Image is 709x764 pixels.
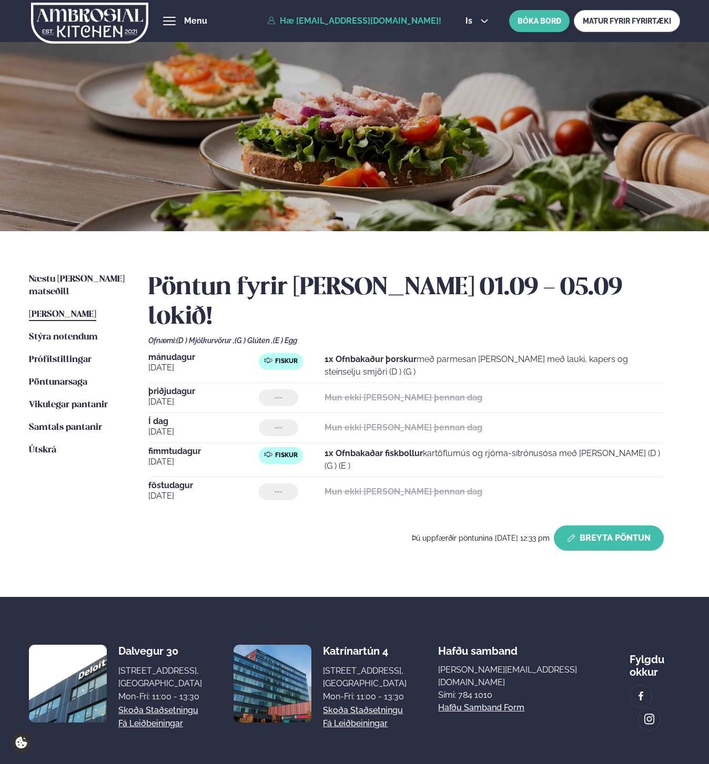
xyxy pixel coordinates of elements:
button: is [457,17,497,25]
button: hamburger [163,15,176,27]
a: Prófílstillingar [29,354,92,366]
img: image alt [635,690,647,703]
a: Samtals pantanir [29,421,102,434]
img: image alt [29,645,107,722]
div: [STREET_ADDRESS], [GEOGRAPHIC_DATA] [118,665,202,690]
strong: 1x Ofnbakaður þorskur [325,354,417,364]
span: mánudagur [148,353,259,362]
div: Fylgdu okkur [630,645,681,678]
span: --- [275,394,282,402]
button: Breyta Pöntun [554,525,664,551]
span: Fiskur [275,451,298,460]
a: Skoða staðsetningu [323,704,403,717]
span: [PERSON_NAME] [29,310,96,319]
strong: Mun ekki [PERSON_NAME] þennan dag [325,422,482,432]
div: Katrínartún 4 [323,645,407,657]
a: image alt [639,708,661,730]
span: [DATE] [148,426,259,438]
span: Útskrá [29,446,56,455]
img: image alt [644,713,655,725]
a: Cookie settings [11,732,32,753]
span: Næstu [PERSON_NAME] matseðill [29,275,125,296]
span: (G ) Glúten , [235,336,273,345]
div: [STREET_ADDRESS], [GEOGRAPHIC_DATA] [323,665,407,690]
span: Samtals pantanir [29,423,102,432]
img: logo [31,2,148,45]
a: [PERSON_NAME] [29,308,96,321]
div: Mon-Fri: 11:00 - 13:30 [118,690,202,703]
span: Þú uppfærðir pöntunina [DATE] 12:33 pm [412,534,550,542]
span: Stýra notendum [29,333,98,342]
span: Hafðu samband [438,636,518,657]
strong: 1x Ofnbakaðar fiskbollur [325,448,423,458]
a: Hafðu samband form [438,701,524,714]
a: Fá leiðbeiningar [323,717,388,730]
span: is [465,17,475,25]
span: (D ) Mjólkurvörur , [176,336,235,345]
a: Vikulegar pantanir [29,399,108,411]
img: image alt [234,645,311,722]
div: Dalvegur 30 [118,645,202,657]
div: Mon-Fri: 11:00 - 13:30 [323,690,407,703]
a: Stýra notendum [29,331,98,344]
strong: Mun ekki [PERSON_NAME] þennan dag [325,487,482,497]
a: Hæ [EMAIL_ADDRESS][DOMAIN_NAME]! [267,16,441,26]
a: image alt [630,685,652,707]
h2: Pöntun fyrir [PERSON_NAME] 01.09 - 05.09 lokið! [148,273,681,332]
strong: Mun ekki [PERSON_NAME] þennan dag [325,393,482,402]
a: Næstu [PERSON_NAME] matseðill [29,273,127,298]
span: föstudagur [148,481,259,490]
p: með parmesan [PERSON_NAME] með lauki, kapers og steinselju smjöri (D ) (G ) [325,353,663,378]
p: kartöflumús og rjóma-sítrónusósa með [PERSON_NAME] (D ) (G ) (E ) [325,447,663,472]
span: Í dag [148,417,259,426]
p: Sími: 784 1010 [438,689,597,701]
a: Útskrá [29,444,56,457]
span: þriðjudagur [148,387,259,396]
a: Skoða staðsetningu [118,704,198,717]
a: Fá leiðbeiningar [118,717,183,730]
a: [PERSON_NAME][EMAIL_ADDRESS][DOMAIN_NAME] [438,664,597,689]
span: Vikulegar pantanir [29,400,108,409]
span: [DATE] [148,456,259,468]
span: --- [275,424,282,432]
span: (E ) Egg [273,336,297,345]
a: Pöntunarsaga [29,376,87,389]
span: [DATE] [148,490,259,502]
span: [DATE] [148,396,259,408]
img: fish.svg [264,450,272,459]
span: [DATE] [148,362,259,374]
span: Pöntunarsaga [29,378,87,387]
img: fish.svg [264,356,272,365]
button: BÓKA BORÐ [509,10,570,32]
span: fimmtudagur [148,447,259,456]
span: Prófílstillingar [29,355,92,364]
span: --- [275,488,282,496]
span: Fiskur [275,357,298,366]
div: Ofnæmi: [148,336,681,345]
a: MATUR FYRIR FYRIRTÆKI [574,10,680,32]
